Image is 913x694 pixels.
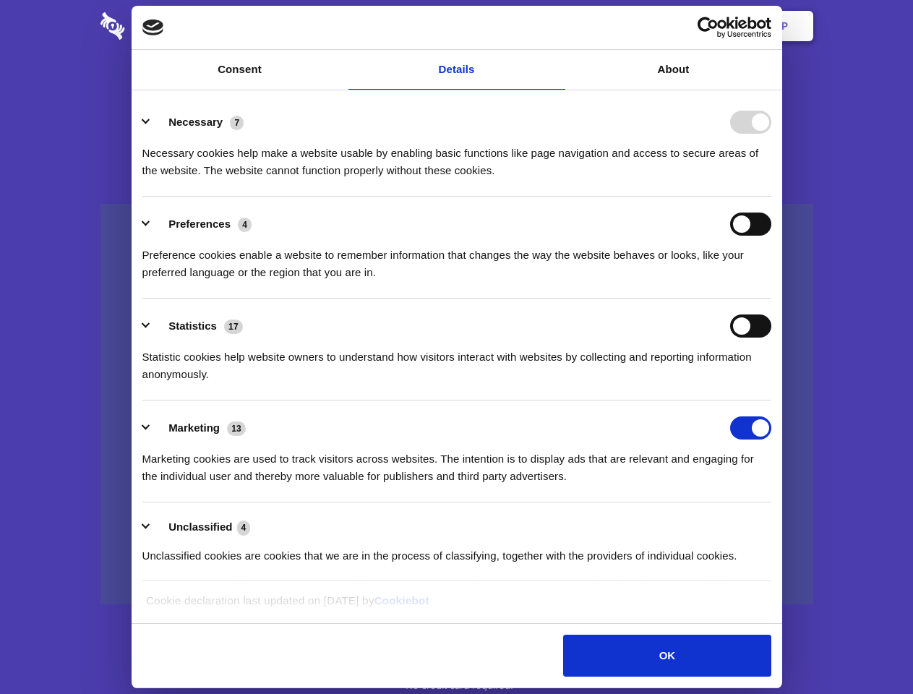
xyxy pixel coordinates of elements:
div: Preference cookies enable a website to remember information that changes the way the website beha... [142,236,771,281]
a: Consent [132,50,348,90]
label: Statistics [168,320,217,332]
iframe: Drift Widget Chat Controller [841,622,896,677]
img: logo [142,20,164,35]
label: Preferences [168,218,231,230]
a: Pricing [424,4,487,48]
label: Necessary [168,116,223,128]
span: 7 [230,116,244,130]
span: 4 [237,520,251,535]
button: Preferences (4) [142,213,261,236]
span: 13 [227,421,246,436]
a: Usercentrics Cookiebot - opens in a new window [645,17,771,38]
a: Contact [586,4,653,48]
a: Wistia video thumbnail [100,204,813,605]
div: Unclassified cookies are cookies that we are in the process of classifying, together with the pro... [142,536,771,565]
div: Necessary cookies help make a website usable by enabling basic functions like page navigation and... [142,134,771,179]
button: Necessary (7) [142,111,253,134]
button: Marketing (13) [142,416,255,440]
h1: Eliminate Slack Data Loss. [100,65,813,117]
div: Statistic cookies help website owners to understand how visitors interact with websites by collec... [142,338,771,383]
button: Unclassified (4) [142,518,260,536]
div: Marketing cookies are used to track visitors across websites. The intention is to display ads tha... [142,440,771,485]
div: Cookie declaration last updated on [DATE] by [135,592,778,620]
span: 17 [224,320,243,334]
button: Statistics (17) [142,314,252,338]
h4: Auto-redaction of sensitive data, encrypted data sharing and self-destructing private chats. Shar... [100,132,813,179]
span: 4 [238,218,252,232]
a: About [565,50,782,90]
a: Cookiebot [374,594,429,607]
a: Login [656,4,719,48]
img: logo-wordmark-white-trans-d4663122ce5f474addd5e946df7df03e33cb6a1c49d2221995e7729f52c070b2.svg [100,12,224,40]
a: Details [348,50,565,90]
label: Marketing [168,421,220,434]
button: OK [563,635,771,677]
